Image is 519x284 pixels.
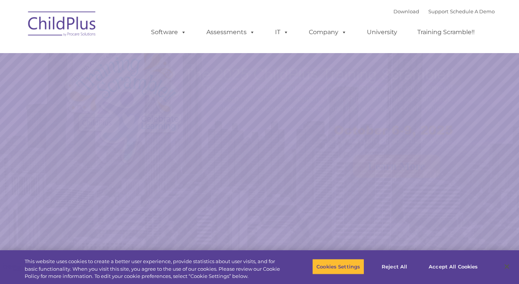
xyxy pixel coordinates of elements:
img: ChildPlus by Procare Solutions [24,6,100,44]
button: Cookies Settings [312,259,364,275]
a: Schedule A Demo [450,8,495,14]
button: Close [499,258,515,275]
a: Support [428,8,448,14]
div: This website uses cookies to create a better user experience, provide statistics about user visit... [25,258,285,280]
a: Training Scramble!! [410,25,482,40]
a: Software [143,25,194,40]
a: University [359,25,405,40]
a: IT [267,25,296,40]
a: Company [301,25,354,40]
a: Download [393,8,419,14]
button: Accept All Cookies [425,259,482,275]
a: Learn More [353,155,440,178]
a: Assessments [199,25,263,40]
font: | [393,8,495,14]
button: Reject All [371,259,418,275]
